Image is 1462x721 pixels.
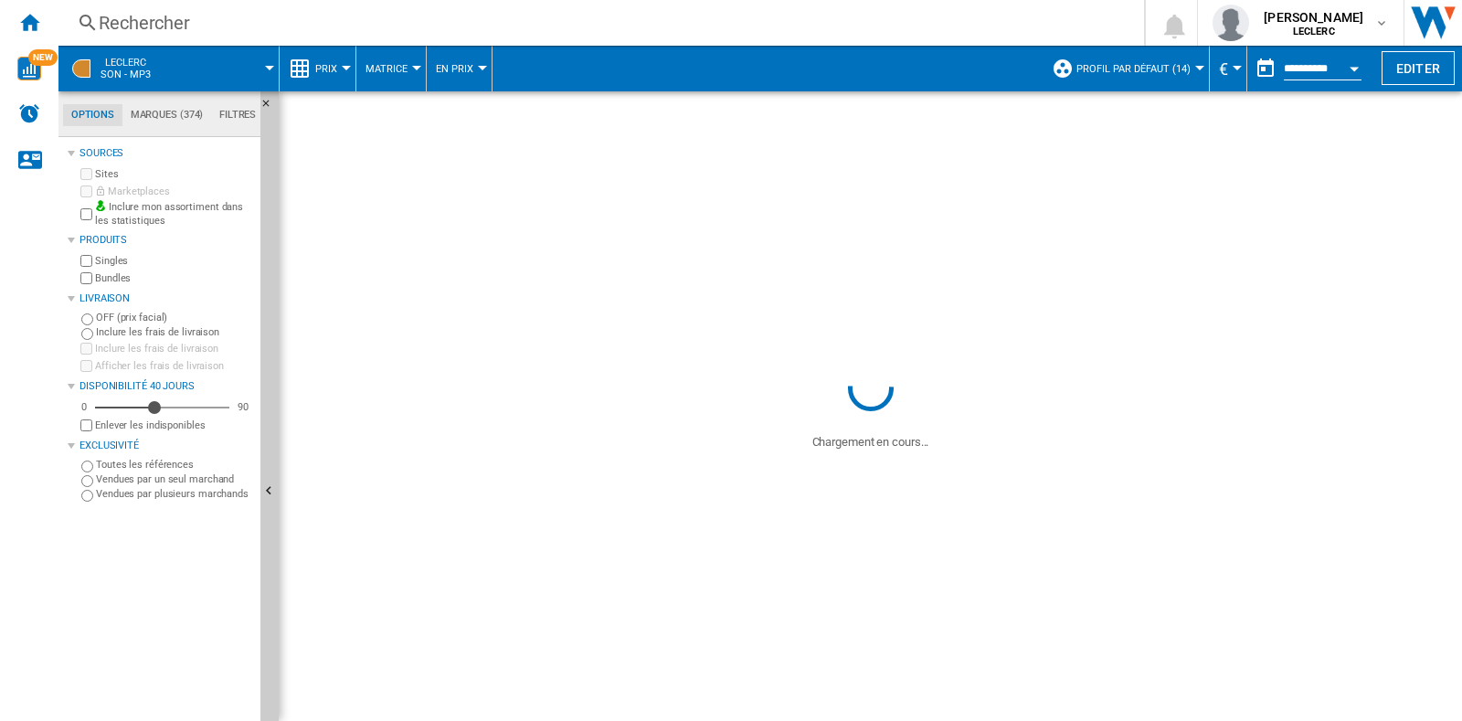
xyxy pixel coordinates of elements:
div: Rechercher [99,10,1096,36]
input: Vendues par plusieurs marchands [81,490,93,502]
img: mysite-bg-18x18.png [95,200,106,211]
label: Afficher les frais de livraison [95,359,253,373]
input: Marketplaces [80,186,92,197]
input: Inclure mon assortiment dans les statistiques [80,203,92,226]
input: Inclure les frais de livraison [80,343,92,355]
label: Inclure mon assortiment dans les statistiques [95,200,253,228]
div: Produits [79,233,253,248]
div: Disponibilité 40 Jours [79,379,253,394]
button: Editer [1382,51,1455,85]
label: Marketplaces [95,185,253,198]
button: Prix [315,46,346,91]
md-slider: Disponibilité [95,398,229,417]
button: Open calendar [1338,49,1371,82]
div: Livraison [79,292,253,306]
img: profile.jpg [1213,5,1249,41]
span: NEW [28,49,58,66]
label: Sites [95,167,253,181]
span: € [1219,59,1228,79]
label: Vendues par plusieurs marchands [96,487,253,501]
input: OFF (prix facial) [81,313,93,325]
input: Singles [80,255,92,267]
label: Inclure les frais de livraison [95,342,253,355]
div: 90 [233,400,253,414]
button: Profil par défaut (14) [1076,46,1200,91]
div: 0 [77,400,91,414]
input: Toutes les références [81,461,93,472]
div: Exclusivité [79,439,253,453]
button: md-calendar [1247,50,1284,87]
md-tab-item: Marques (374) [122,104,211,126]
div: Prix [289,46,346,91]
label: Bundles [95,271,253,285]
b: LECLERC [1293,26,1335,37]
input: Vendues par un seul marchand [81,475,93,487]
label: Toutes les références [96,458,253,472]
ng-transclude: Chargement en cours... [812,435,929,449]
label: OFF (prix facial) [96,311,253,324]
button: En Prix [436,46,482,91]
span: En Prix [436,63,473,75]
md-tab-item: Filtres [211,104,264,126]
span: Matrice [365,63,408,75]
div: LECLERCSon - mp3 [68,46,270,91]
button: Masquer [260,91,282,124]
span: LECLERC:Son - mp3 [101,57,151,80]
input: Afficher les frais de livraison [80,419,92,431]
img: wise-card.svg [17,57,41,80]
img: alerts-logo.svg [18,102,40,124]
div: Profil par défaut (14) [1052,46,1200,91]
label: Vendues par un seul marchand [96,472,253,486]
input: Bundles [80,272,92,284]
label: Singles [95,254,253,268]
md-menu: Currency [1210,46,1247,91]
span: [PERSON_NAME] [1264,8,1363,27]
md-tab-item: Options [63,104,122,126]
input: Sites [80,168,92,180]
label: Enlever les indisponibles [95,419,253,432]
button: Matrice [365,46,417,91]
label: Inclure les frais de livraison [96,325,253,339]
span: Profil par défaut (14) [1076,63,1191,75]
input: Afficher les frais de livraison [80,360,92,372]
div: Sources [79,146,253,161]
button: € [1219,46,1237,91]
span: Prix [315,63,337,75]
input: Inclure les frais de livraison [81,328,93,340]
button: LECLERCSon - mp3 [101,46,169,91]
